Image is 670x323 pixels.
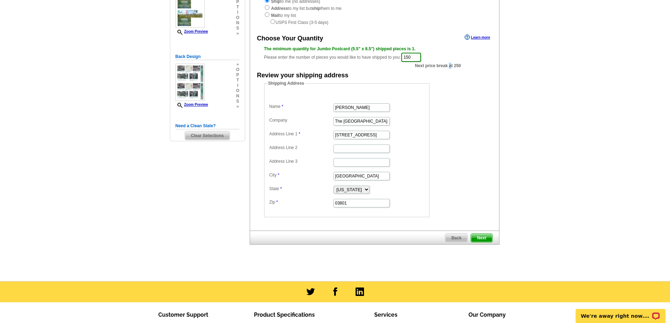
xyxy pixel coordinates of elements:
label: Zip [269,199,333,205]
h5: Back Design [176,53,240,60]
legend: Shipping Address [268,80,305,86]
span: o [236,88,239,93]
span: Next [471,234,492,242]
iframe: LiveChat chat widget [571,301,670,323]
h5: Need a Clean Slate? [176,123,240,129]
div: USPS First Class (3-5 days) [264,19,485,26]
span: n [236,93,239,99]
span: n [236,20,239,26]
span: Product Specifications [254,311,315,318]
strong: Address [271,6,288,11]
a: Learn more [465,34,490,40]
strong: Mail [271,13,279,18]
span: Next price break at 250 [415,63,461,69]
label: Address Line 1 [269,131,333,137]
span: p [236,72,239,78]
label: State [269,186,333,192]
label: Address Line 3 [269,158,333,164]
span: Back [445,234,467,242]
span: i [236,83,239,88]
span: o [236,15,239,20]
label: Company [269,117,333,123]
span: » [236,104,239,109]
a: Zoom Preview [176,103,208,106]
span: i [236,10,239,15]
span: t [236,78,239,83]
span: Customer Support [158,311,208,318]
div: Choose Your Quantity [257,34,323,43]
img: small-thumb.jpg [176,64,205,101]
div: Please enter the number of pieces you would like to have shipped to you: [264,46,485,63]
span: Our Company [468,311,506,318]
span: o [236,67,239,72]
label: City [269,172,333,178]
span: » [236,31,239,36]
div: Review your shipping address [257,71,349,80]
span: » [236,62,239,67]
label: Name [269,103,333,110]
span: s [236,26,239,31]
span: Clear Selections [185,131,230,140]
a: Back [445,233,468,243]
span: s [236,99,239,104]
strong: ship [312,6,320,11]
span: t [236,5,239,10]
a: Zoom Preview [176,30,208,33]
span: Services [374,311,397,318]
label: Address Line 2 [269,144,333,151]
div: The minimum quantity for Jumbo Postcard (5.5" x 8.5") shipped pieces is 1. [264,46,485,52]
